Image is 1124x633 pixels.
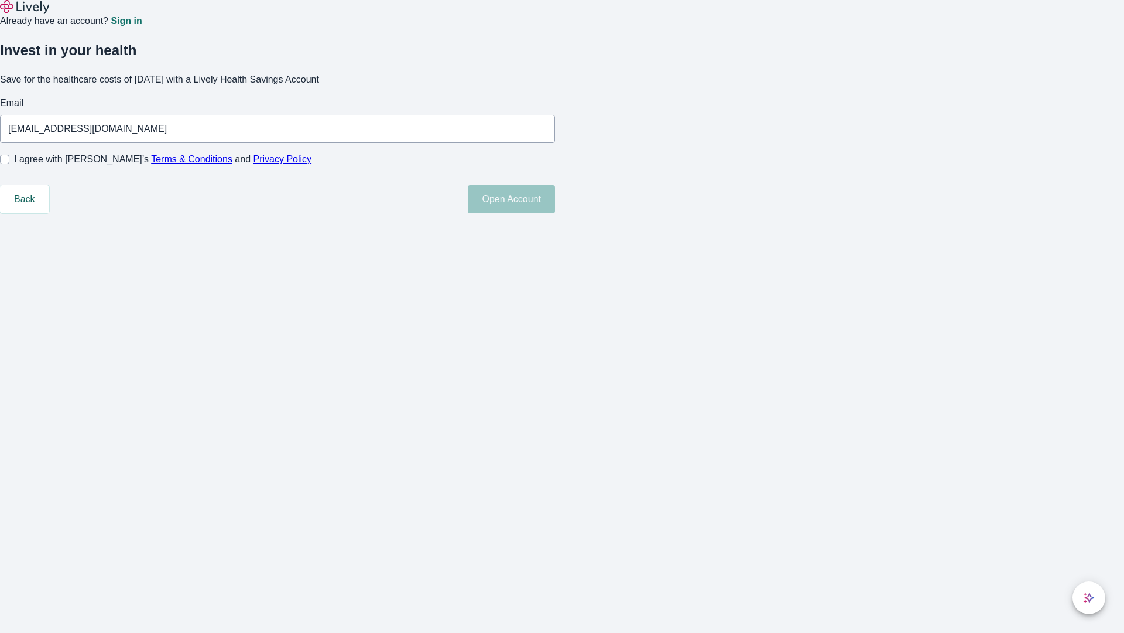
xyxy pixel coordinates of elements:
a: Sign in [111,16,142,26]
a: Terms & Conditions [151,154,232,164]
svg: Lively AI Assistant [1083,592,1095,604]
span: I agree with [PERSON_NAME]’s and [14,152,311,166]
button: chat [1072,581,1105,614]
a: Privacy Policy [253,154,312,164]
